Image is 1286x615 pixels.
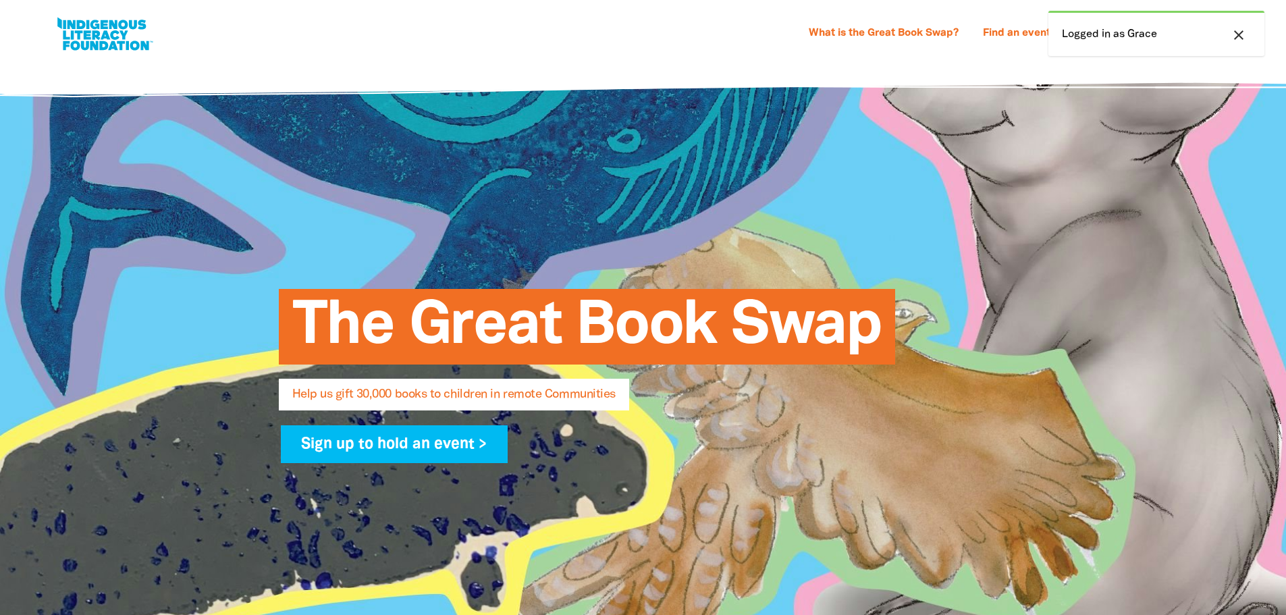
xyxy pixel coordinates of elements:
[1048,11,1264,56] div: Logged in as Grace
[281,425,508,463] a: Sign up to hold an event >
[975,23,1059,45] a: Find an event
[292,389,616,410] span: Help us gift 30,000 books to children in remote Communities
[292,299,882,365] span: The Great Book Swap
[1227,26,1251,44] button: close
[801,23,967,45] a: What is the Great Book Swap?
[1231,27,1247,43] i: close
